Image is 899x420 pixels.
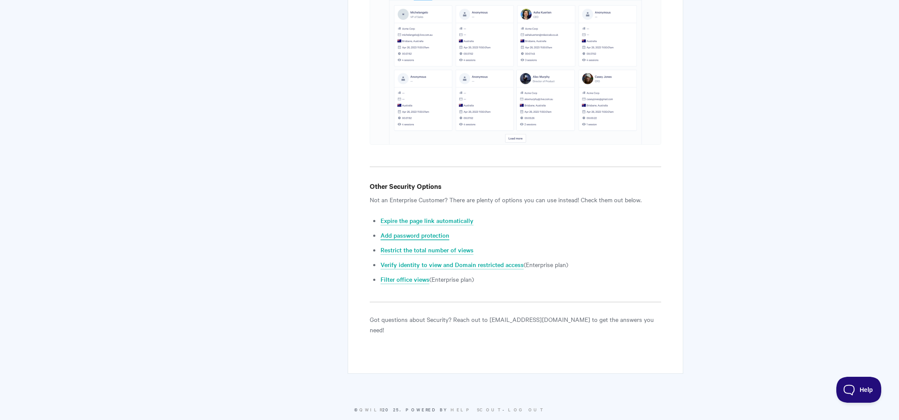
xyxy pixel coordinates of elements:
[381,231,449,240] a: Add password protection
[381,260,524,270] a: Verify identity to view and Domain restricted access
[370,194,661,205] p: Not an Enterprise Customer? There are plenty of options you can use instead! Check them out below.
[381,274,661,284] li: (Enterprise plan)
[381,259,661,270] li: (Enterprise plan)
[370,314,661,335] p: Got questions about Security? Reach out to [EMAIL_ADDRESS][DOMAIN_NAME] to get the answers you need!
[381,245,473,255] a: Restrict the total number of views
[370,181,661,191] h4: Other Security Options
[381,275,429,284] a: Filter office views
[836,377,882,403] iframe: Toggle Customer Support
[359,406,382,413] a: Qwilr
[451,406,502,413] a: Help Scout
[508,406,545,413] a: Log Out
[216,406,683,414] p: © 2025. -
[406,406,502,413] span: Powered by
[381,216,473,226] a: Expire the page link automatically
